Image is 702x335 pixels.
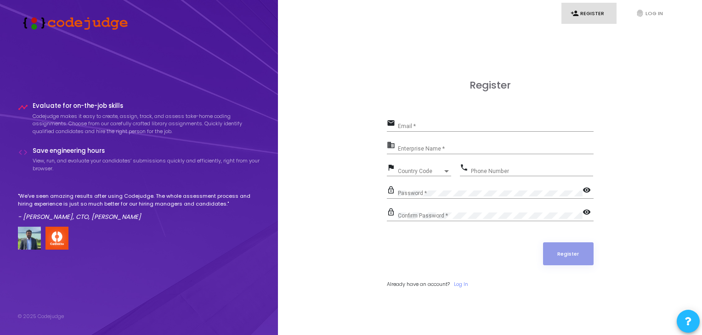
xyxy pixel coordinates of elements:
[471,168,593,174] input: Phone Number
[561,3,617,24] a: person_addRegister
[387,207,398,218] mat-icon: lock_outline
[387,280,450,288] span: Already have an account?
[33,147,260,155] h4: Save engineering hours
[454,280,468,288] a: Log In
[398,168,443,174] span: Country Code
[398,145,594,152] input: Enterprise Name
[18,212,141,221] em: - [PERSON_NAME], CTO, [PERSON_NAME]
[387,163,398,174] mat-icon: flag
[33,112,260,135] p: Codejudge makes it easy to create, assign, track, and assess take-home coding assignments. Choose...
[33,102,260,110] h4: Evaluate for on-the-job skills
[18,192,260,207] p: "We've seen amazing results after using Codejudge. The whole assessment process and hiring experi...
[387,140,398,151] mat-icon: business
[583,185,594,196] mat-icon: visibility
[387,185,398,196] mat-icon: lock_outline
[18,147,28,157] i: code
[543,242,594,265] button: Register
[45,227,68,250] img: company-logo
[18,313,64,320] div: © 2025 Codejudge
[33,157,260,172] p: View, run, and evaluate your candidates’ submissions quickly and efficiently, right from your bro...
[18,227,41,250] img: user image
[627,3,682,24] a: fingerprintLog In
[460,163,471,174] mat-icon: phone
[387,118,398,129] mat-icon: email
[398,123,594,129] input: Email
[583,207,594,218] mat-icon: visibility
[571,9,579,17] i: person_add
[18,102,28,112] i: timeline
[636,9,644,17] i: fingerprint
[387,79,594,91] h3: Register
